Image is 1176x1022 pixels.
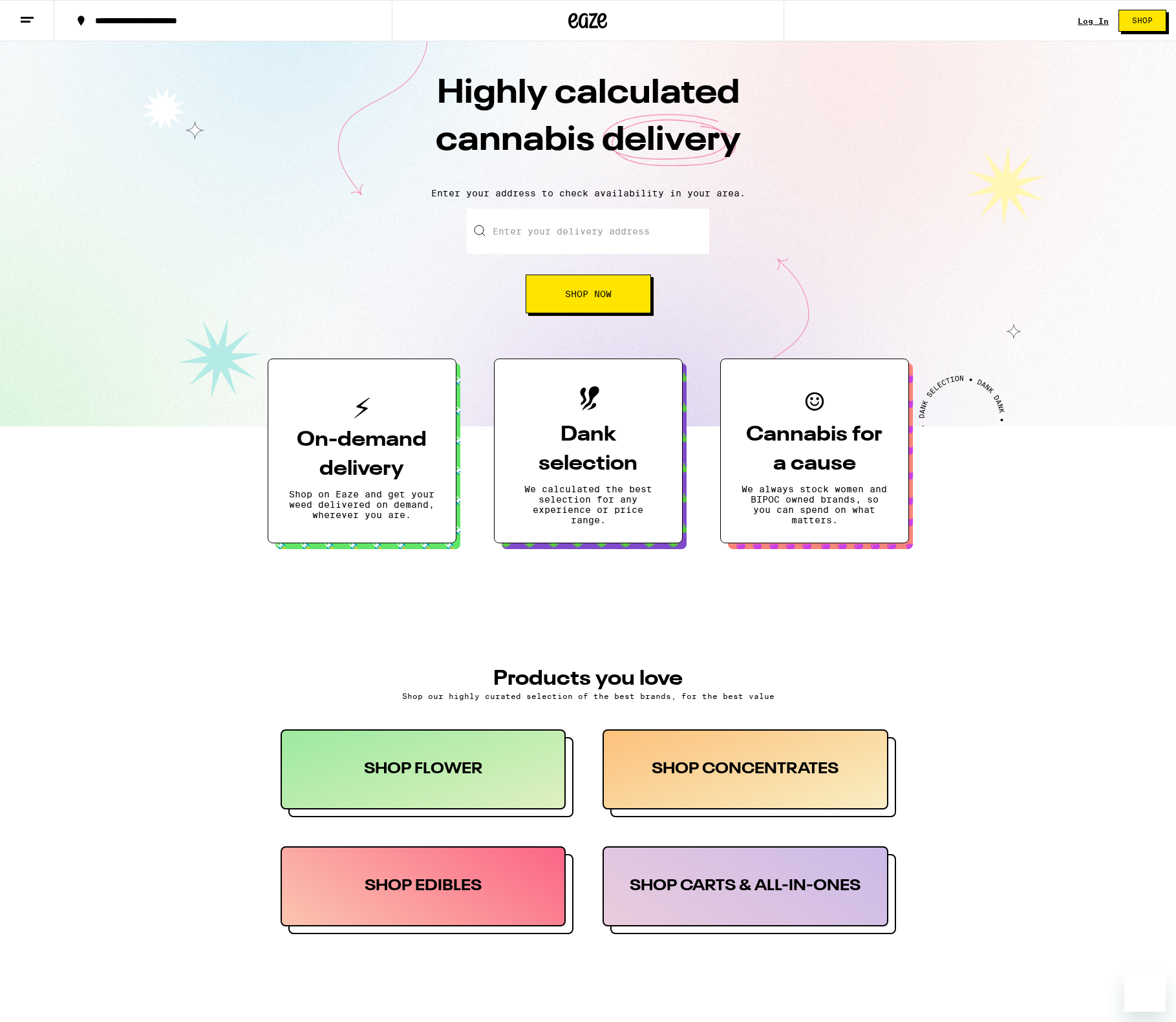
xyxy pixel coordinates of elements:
button: SHOP EDIBLES [281,846,574,934]
h3: Dank selection [515,421,661,479]
p: Shop on Eaze and get your weed delivered on demand, wherever you are. [289,489,435,520]
span: Shop [1132,17,1153,25]
p: Enter your address to check availability in your area. [13,188,1163,198]
span: Shop Now [565,289,612,298]
button: Shop Now [526,275,651,313]
button: Cannabis for a causeWe always stock women and BIPOC owned brands, so you can spend on what matters. [720,359,909,543]
div: SHOP CARTS & ALL-IN-ONES [603,846,888,926]
button: Shop [1118,10,1166,32]
div: SHOP EDIBLES [281,846,566,926]
button: SHOP FLOWER [281,729,574,817]
p: We calculated the best selection for any experience or price range. [515,484,661,525]
h1: Highly calculated cannabis delivery [362,70,815,178]
input: Enter your delivery address [467,209,709,254]
button: On-demand deliveryShop on Eaze and get your weed delivered on demand, wherever you are. [268,359,456,543]
p: Shop our highly curated selection of the best brands, for the best value [281,692,896,700]
h3: Cannabis for a cause [742,421,888,479]
a: Log In [1078,17,1109,25]
div: SHOP FLOWER [281,729,566,809]
iframe: Button to launch messaging window [1124,970,1166,1012]
h3: On-demand delivery [289,426,435,484]
a: Shop [1109,10,1176,32]
p: We always stock women and BIPOC owned brands, so you can spend on what matters. [742,484,888,525]
button: Dank selectionWe calculated the best selection for any experience or price range. [494,359,683,543]
h3: PRODUCTS YOU LOVE [281,669,896,689]
div: SHOP CONCENTRATES [603,729,888,809]
button: SHOP CONCENTRATES [603,729,896,817]
button: SHOP CARTS & ALL-IN-ONES [603,846,896,934]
